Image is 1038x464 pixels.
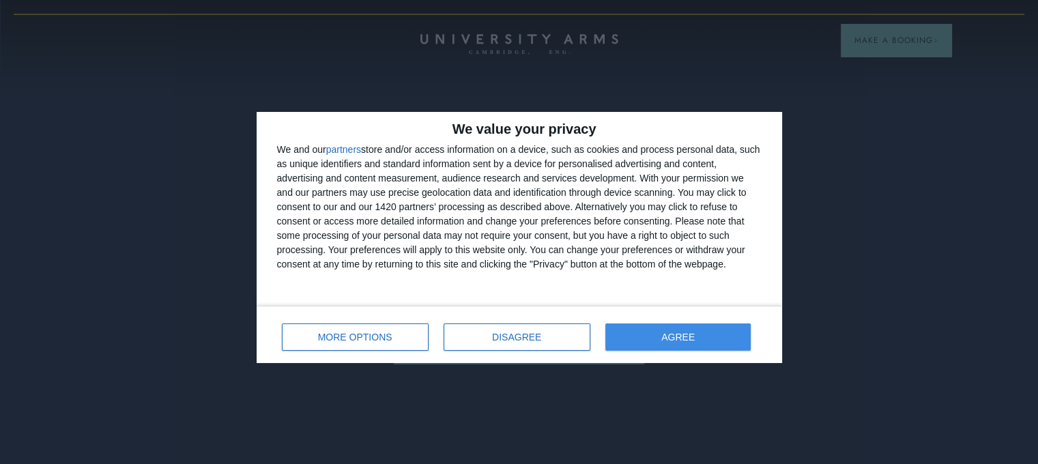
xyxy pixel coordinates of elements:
[318,332,392,342] span: MORE OPTIONS
[277,122,762,136] h2: We value your privacy
[444,323,590,351] button: DISAGREE
[277,143,762,272] div: We and our store and/or access information on a device, such as cookies and process personal data...
[326,145,361,154] button: partners
[257,112,782,363] div: qc-cmp2-ui
[605,323,751,351] button: AGREE
[661,332,695,342] span: AGREE
[282,323,429,351] button: MORE OPTIONS
[492,332,541,342] span: DISAGREE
